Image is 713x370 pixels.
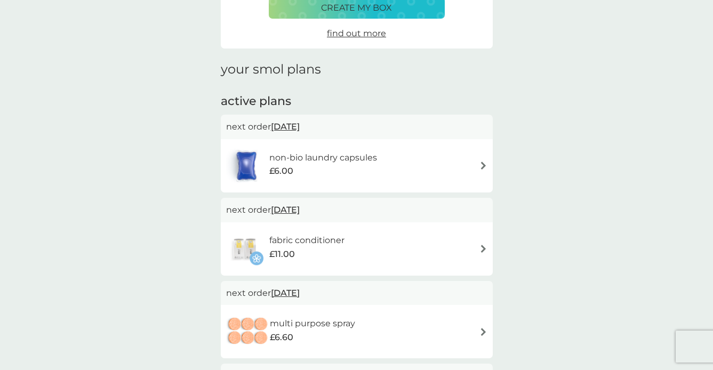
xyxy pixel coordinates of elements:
[327,28,386,38] span: find out more
[226,286,487,300] p: next order
[269,151,377,165] h6: non-bio laundry capsules
[271,116,300,137] span: [DATE]
[479,245,487,253] img: arrow right
[226,313,270,350] img: multi purpose spray
[271,199,300,220] span: [DATE]
[479,162,487,170] img: arrow right
[269,247,295,261] span: £11.00
[479,328,487,336] img: arrow right
[327,27,386,41] a: find out more
[221,93,493,110] h2: active plans
[226,147,267,184] img: non-bio laundry capsules
[226,203,487,217] p: next order
[269,164,293,178] span: £6.00
[270,317,355,331] h6: multi purpose spray
[269,234,345,247] h6: fabric conditioner
[226,120,487,134] p: next order
[226,230,263,268] img: fabric conditioner
[221,62,493,77] h1: your smol plans
[270,331,293,344] span: £6.60
[271,283,300,303] span: [DATE]
[321,1,392,15] p: create my box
